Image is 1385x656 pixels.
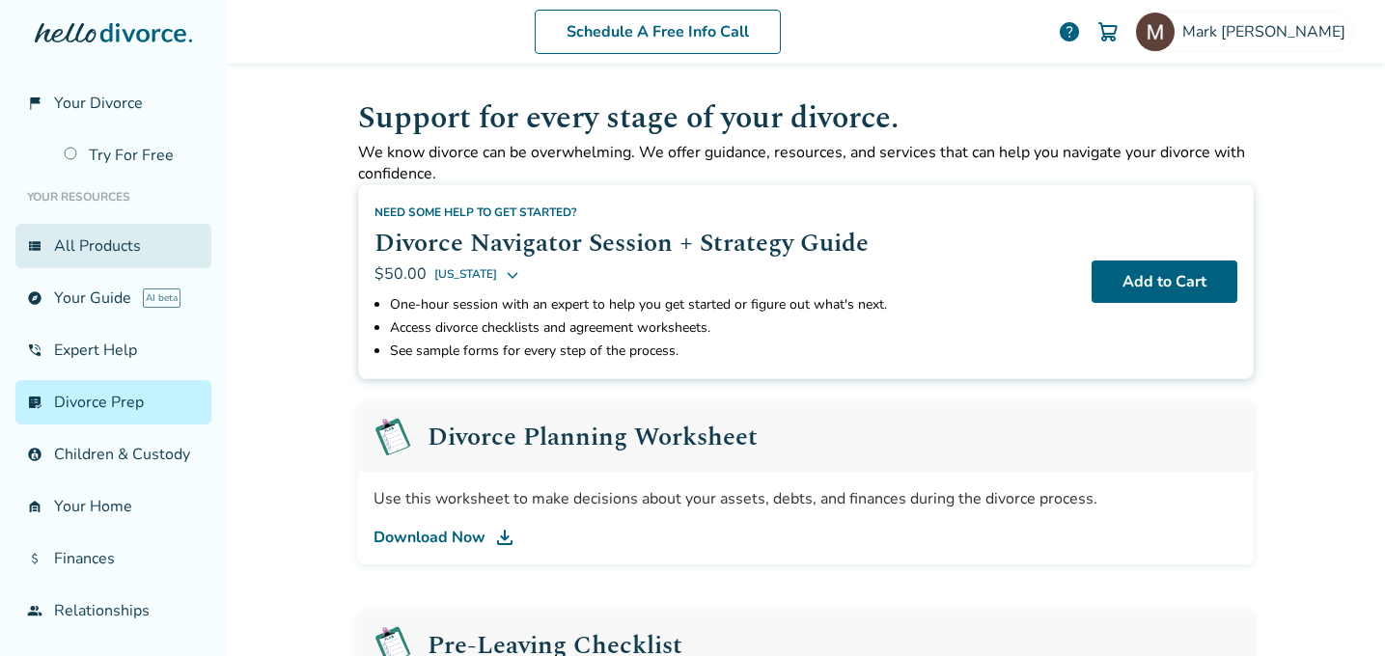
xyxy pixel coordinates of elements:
[1058,20,1081,43] a: help
[27,395,42,410] span: list_alt_check
[535,10,781,54] a: Schedule A Free Info Call
[15,588,211,633] a: groupRelationships
[1136,13,1175,51] img: Mark Kelly
[493,526,516,549] img: DL
[27,551,42,566] span: attach_money
[15,224,211,268] a: view_listAll Products
[27,342,42,358] span: phone_in_talk
[1096,20,1120,43] img: Cart
[374,526,1238,549] a: Download Now
[15,380,211,424] a: list_alt_checkDivorce Prep
[358,95,1254,142] h1: Support for every stage of your divorce.
[428,424,758,450] h2: Divorce Planning Worksheet
[390,316,1076,340] li: Access divorce checklists and agreement worksheets.
[15,484,211,529] a: garage_homeYour Home
[15,432,211,477] a: account_childChildren & Custody
[1182,21,1353,42] span: Mark [PERSON_NAME]
[390,293,1076,316] li: One-hour session with an expert to help you get started or figure out what's next.
[358,142,1254,184] p: We know divorce can be overwhelming. We offer guidance, resources, and services that can help you...
[15,328,211,372] a: phone_in_talkExpert Help
[374,263,427,285] span: $50.00
[27,290,42,306] span: explore
[27,96,42,111] span: flag_2
[52,133,211,178] a: Try For Free
[374,418,412,456] img: Pre-Leaving Checklist
[434,262,520,286] button: [US_STATE]
[15,178,211,216] li: Your Resources
[374,224,1076,262] h2: Divorce Navigator Session + Strategy Guide
[374,205,577,220] span: Need some help to get started?
[434,262,497,286] span: [US_STATE]
[374,487,1238,510] div: Use this worksheet to make decisions about your assets, debts, and finances during the divorce pr...
[27,603,42,618] span: group
[15,276,211,320] a: exploreYour GuideAI beta
[27,447,42,462] span: account_child
[27,238,42,254] span: view_list
[143,288,180,308] span: AI beta
[54,93,143,114] span: Your Divorce
[27,499,42,514] span: garage_home
[15,536,211,581] a: attach_moneyFinances
[390,340,1076,363] li: See sample forms for every step of the process.
[1288,563,1385,656] iframe: Chat Widget
[15,81,211,125] a: flag_2Your Divorce
[1092,260,1237,303] button: Add to Cart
